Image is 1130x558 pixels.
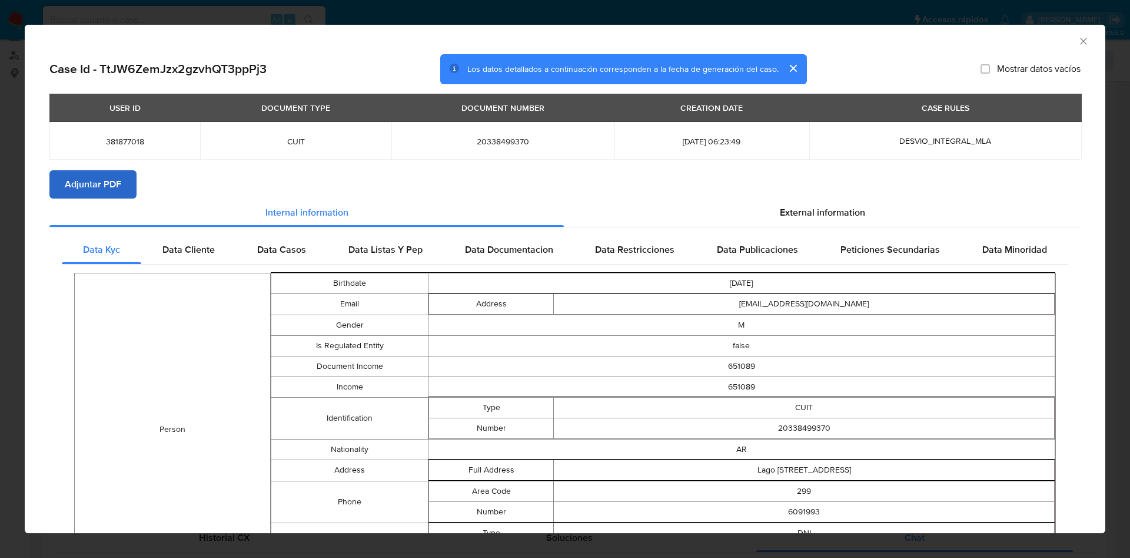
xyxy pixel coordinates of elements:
span: Peticiones Secundarias [840,243,940,256]
div: Detailed internal info [62,236,1068,264]
div: closure-recommendation-modal [25,25,1105,533]
span: External information [780,206,865,219]
span: DESVIO_INTEGRAL_MLA [899,135,991,147]
td: [DATE] [428,273,1055,293]
td: Email [271,293,428,315]
td: M [428,315,1055,335]
button: Cerrar ventana [1078,35,1088,46]
span: 381877018 [64,136,186,147]
td: Number [428,501,554,522]
td: Lago [STREET_ADDRESS] [554,460,1055,480]
td: DNI [554,523,1055,543]
td: Number [428,418,554,438]
td: false [428,335,1055,356]
span: Adjuntar PDF [65,171,121,197]
span: [DATE] 06:23:49 [629,136,795,147]
h2: Case Id - TtJW6ZemJzx2gzvhQT3ppPj3 [49,61,267,77]
td: 651089 [428,356,1055,377]
span: Data Casos [257,243,306,256]
span: CUIT [214,136,377,147]
span: Data Minoridad [982,243,1047,256]
span: Data Cliente [162,243,215,256]
div: CREATION DATE [673,98,750,118]
td: AR [428,439,1055,460]
td: Full Address [428,460,554,480]
td: Is Regulated Entity [271,335,428,356]
div: CASE RULES [915,98,976,118]
td: Address [271,460,428,481]
span: Data Restricciones [595,243,674,256]
td: Nationality [271,439,428,460]
td: Area Code [428,481,554,501]
td: Identification [271,397,428,439]
span: Internal information [265,206,348,219]
span: Mostrar datos vacíos [997,63,1081,75]
td: Document Income [271,356,428,377]
td: Type [428,397,554,418]
input: Mostrar datos vacíos [981,64,990,74]
td: Phone [271,481,428,523]
td: Type [428,523,554,543]
span: Data Documentacion [465,243,553,256]
span: Data Publicaciones [717,243,798,256]
span: Data Kyc [83,243,120,256]
td: Birthdate [271,273,428,293]
div: DOCUMENT TYPE [254,98,337,118]
td: 20338499370 [554,418,1055,438]
td: 6091993 [554,501,1055,522]
td: Address [428,293,554,314]
td: 299 [554,481,1055,501]
button: cerrar [779,54,807,82]
div: DOCUMENT NUMBER [454,98,551,118]
button: Adjuntar PDF [49,170,137,199]
td: Income [271,377,428,397]
td: 651089 [428,377,1055,397]
td: CUIT [554,397,1055,418]
div: USER ID [102,98,148,118]
td: Gender [271,315,428,335]
span: Los datos detallados a continuación corresponden a la fecha de generación del caso. [467,63,779,75]
span: Data Listas Y Pep [348,243,423,256]
span: 20338499370 [406,136,600,147]
td: [EMAIL_ADDRESS][DOMAIN_NAME] [554,293,1055,314]
div: Detailed info [49,199,1081,227]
